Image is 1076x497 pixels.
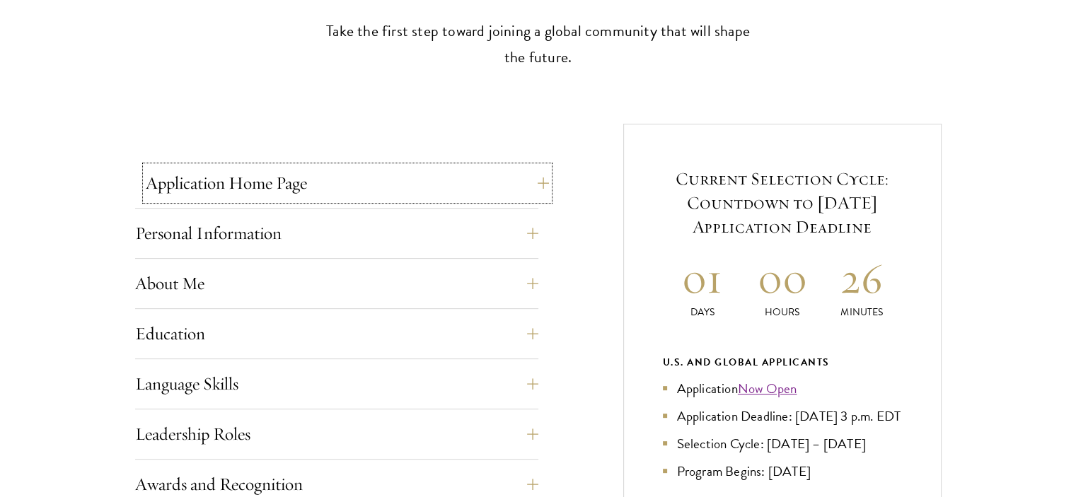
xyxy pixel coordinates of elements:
[663,378,902,399] li: Application
[135,216,538,250] button: Personal Information
[135,367,538,401] button: Language Skills
[663,433,902,454] li: Selection Cycle: [DATE] – [DATE]
[742,305,822,320] p: Hours
[663,252,743,305] h2: 01
[822,252,902,305] h2: 26
[663,305,743,320] p: Days
[822,305,902,320] p: Minutes
[135,317,538,351] button: Education
[738,378,797,399] a: Now Open
[663,461,902,481] li: Program Begins: [DATE]
[663,353,902,371] div: U.S. and Global Applicants
[319,18,758,71] p: Take the first step toward joining a global community that will shape the future.
[742,252,822,305] h2: 00
[135,267,538,300] button: About Me
[146,166,549,200] button: Application Home Page
[135,417,538,451] button: Leadership Roles
[663,406,902,426] li: Application Deadline: [DATE] 3 p.m. EDT
[663,167,902,239] h5: Current Selection Cycle: Countdown to [DATE] Application Deadline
